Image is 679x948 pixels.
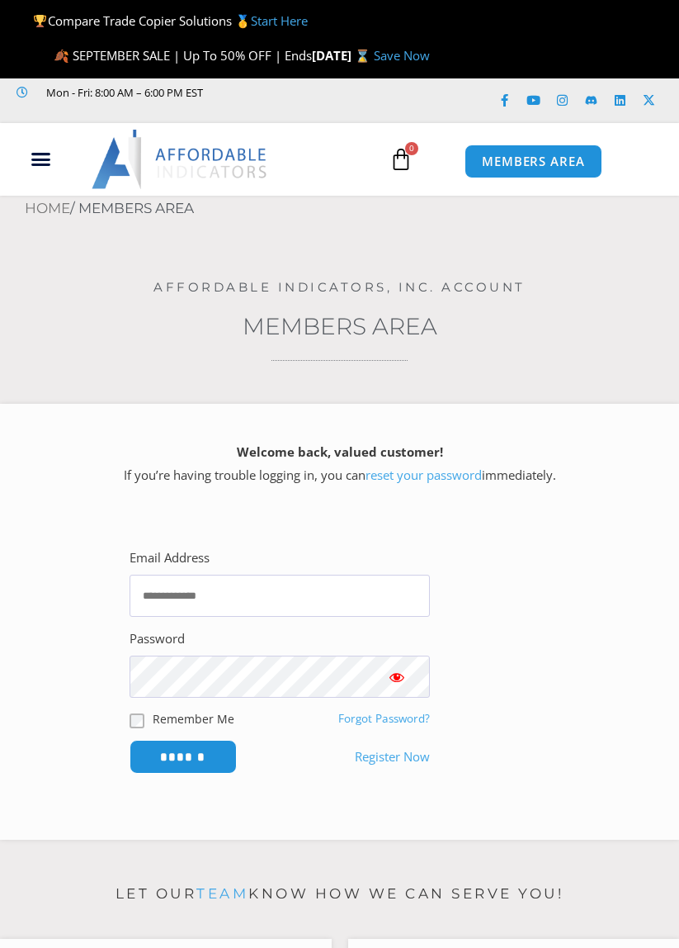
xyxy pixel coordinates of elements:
[92,130,269,189] img: LogoAI | Affordable Indicators – NinjaTrader
[25,200,70,216] a: Home
[34,15,46,27] img: 🏆
[42,83,203,102] span: Mon - Fri: 8:00 AM – 6:00 PM EST
[355,746,430,769] a: Register Now
[130,628,185,651] label: Password
[29,441,650,487] p: If you’re having trouble logging in, you can immediately.
[364,656,430,698] button: Show password
[365,467,482,483] a: reset your password
[365,135,437,183] a: 0
[251,12,308,29] a: Start Here
[33,12,307,29] span: Compare Trade Copier Solutions 🥇
[243,312,437,340] a: Members Area
[196,885,248,902] a: team
[7,144,74,175] div: Menu Toggle
[338,711,430,726] a: Forgot Password?
[482,155,585,168] span: MEMBERS AREA
[374,47,430,64] a: Save Now
[464,145,602,178] a: MEMBERS AREA
[153,710,234,728] label: Remember Me
[237,443,443,460] strong: Welcome back, valued customer!
[25,196,679,222] nav: Breadcrumb
[312,47,374,64] strong: [DATE] ⌛
[130,547,210,570] label: Email Address
[54,47,312,64] span: 🍂 SEPTEMBER SALE | Up To 50% OFF | Ends
[405,142,418,155] span: 0
[17,102,264,119] iframe: Customer reviews powered by Trustpilot
[153,279,526,295] a: Affordable Indicators, Inc. Account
